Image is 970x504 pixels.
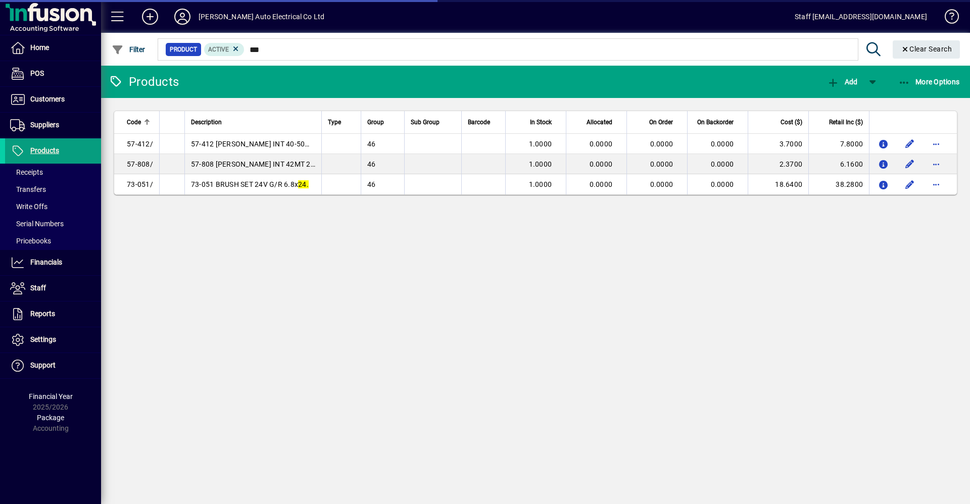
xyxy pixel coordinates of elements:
[166,8,199,26] button: Profile
[10,168,43,176] span: Receipts
[697,117,734,128] span: On Backorder
[748,154,808,174] td: 2.3700
[10,185,46,193] span: Transfers
[30,69,44,77] span: POS
[5,301,101,327] a: Reports
[5,353,101,378] a: Support
[5,35,101,61] a: Home
[795,9,927,25] div: Staff [EMAIL_ADDRESS][DOMAIN_NAME]
[30,361,56,369] span: Support
[191,180,309,188] span: 73-051 BRUSH SET 24V G/R 6.8x
[109,40,148,59] button: Filter
[928,156,944,172] button: More options
[829,117,863,128] span: Retail Inc ($)
[590,140,613,148] span: 0.0000
[825,73,860,91] button: Add
[808,174,869,194] td: 38.2800
[572,117,621,128] div: Allocated
[590,160,613,168] span: 0.0000
[5,87,101,112] a: Customers
[298,180,309,188] em: 24.
[199,9,324,25] div: [PERSON_NAME] Auto Electrical Co Ltd
[928,176,944,192] button: More options
[748,134,808,154] td: 3.7000
[10,220,64,228] span: Serial Numbers
[411,117,440,128] span: Sub Group
[10,237,51,245] span: Pricebooks
[902,156,918,172] button: Edit
[127,140,153,148] span: 57-412/
[748,174,808,194] td: 18.6400
[191,160,347,168] span: 57-808 [PERSON_NAME] INT 42MT 21.3x 5x2
[781,117,802,128] span: Cost ($)
[902,176,918,192] button: Edit
[896,73,962,91] button: More Options
[191,117,315,128] div: Description
[649,117,673,128] span: On Order
[30,121,59,129] span: Suppliers
[30,284,46,292] span: Staff
[928,136,944,152] button: More options
[367,160,376,168] span: 46
[529,180,552,188] span: 1.0000
[893,40,960,59] button: Clear
[30,335,56,343] span: Settings
[650,180,673,188] span: 0.0000
[5,113,101,138] a: Suppliers
[5,181,101,198] a: Transfers
[29,392,73,400] span: Financial Year
[112,45,145,54] span: Filter
[633,117,682,128] div: On Order
[127,160,153,168] span: 57-808/
[5,232,101,249] a: Pricebooks
[5,164,101,181] a: Receipts
[5,215,101,232] a: Serial Numbers
[650,140,673,148] span: 0.0000
[191,117,222,128] span: Description
[30,95,65,103] span: Customers
[468,117,499,128] div: Barcode
[902,136,918,152] button: Edit
[367,140,376,148] span: 46
[127,117,153,128] div: Code
[5,61,101,86] a: POS
[367,117,384,128] span: Group
[5,276,101,301] a: Staff
[328,117,341,128] span: Type
[529,140,552,148] span: 1.0000
[5,327,101,352] a: Settings
[127,117,141,128] span: Code
[127,180,153,188] span: 73-051/
[30,43,49,52] span: Home
[512,117,561,128] div: In Stock
[529,160,552,168] span: 1.0000
[694,117,743,128] div: On Backorder
[711,160,734,168] span: 0.0000
[5,250,101,275] a: Financials
[587,117,612,128] span: Allocated
[367,117,398,128] div: Group
[191,140,346,148] span: 57-412 [PERSON_NAME] INT 40-50MT 21.3x
[590,180,613,188] span: 0.0000
[208,46,229,53] span: Active
[937,2,957,35] a: Knowledge Base
[711,140,734,148] span: 0.0000
[328,117,355,128] div: Type
[10,203,47,211] span: Write Offs
[468,117,490,128] span: Barcode
[367,180,376,188] span: 46
[30,146,59,155] span: Products
[37,414,64,422] span: Package
[827,78,857,86] span: Add
[901,45,952,53] span: Clear Search
[898,78,960,86] span: More Options
[711,180,734,188] span: 0.0000
[30,258,62,266] span: Financials
[170,44,197,55] span: Product
[109,74,179,90] div: Products
[530,117,552,128] span: In Stock
[5,198,101,215] a: Write Offs
[134,8,166,26] button: Add
[204,43,245,56] mat-chip: Activation Status: Active
[30,310,55,318] span: Reports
